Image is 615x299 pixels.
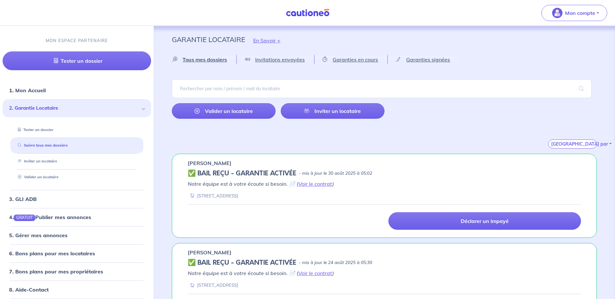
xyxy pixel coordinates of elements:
[9,87,46,94] a: 1. Mon Accueil
[188,170,296,177] h5: ✅ BAIL REÇU - GARANTIE ACTIVÉE
[188,270,334,276] em: Notre équipe est à votre écoute si besoin. 📄 ( )
[237,55,314,64] a: Invitations envoyées
[299,170,372,177] p: - mis à jour le 30 août 2025 à 05:02
[172,103,276,119] a: Valider un locataire
[3,265,151,278] div: 7. Bons plans pour mes propriétaires
[406,56,450,63] span: Garanties signées
[188,193,238,199] div: [STREET_ADDRESS]
[188,259,296,267] h5: ✅ BAIL REÇU - GARANTIE ACTIVÉE
[10,140,143,151] div: Suivre tous mes dossiers
[46,38,108,44] p: MON ESPACE PARTENAIRE
[10,125,143,135] div: Tester un dossier
[188,249,231,256] p: [PERSON_NAME]
[255,56,305,63] span: Invitations envoyées
[3,229,151,242] div: 5. Gérer mes annonces
[172,55,236,64] a: Tous mes dossiers
[188,181,334,187] em: Notre équipe est à votre écoute si besoin. 📄 ( )
[3,211,151,224] div: 4.GRATUITPublier mes annonces
[298,270,332,276] a: Voir le contrat
[3,100,151,117] div: 2. Garantie Locataire
[188,159,231,167] p: [PERSON_NAME]
[388,55,459,64] a: Garanties signées
[3,247,151,260] div: 6. Bons plans pour mes locataires
[172,34,245,45] p: Garantie Locataire
[172,79,592,98] input: Rechercher par nom / prénom / mail du locataire
[183,56,227,63] span: Tous mes dossiers
[3,52,151,71] a: Tester un dossier
[461,218,509,224] p: Déclarer un impayé
[388,212,581,230] a: Déclarer un impayé
[188,170,581,177] div: state: CONTRACT-VALIDATED, Context: IN-MANAGEMENT,IS-GL-CAUTION
[10,172,143,183] div: Valider un locataire
[3,84,151,97] div: 1. Mon Accueil
[298,181,332,187] a: Voir le contrat
[15,127,53,132] a: Tester un dossier
[9,105,140,112] span: 2. Garantie Locataire
[9,250,95,257] a: 6. Bons plans pour mes locataires
[9,232,67,238] a: 5. Gérer mes annonces
[3,283,151,296] div: 8. Aide-Contact
[552,8,562,18] img: illu_account_valid_menu.svg
[281,103,384,119] a: Inviter un locataire
[10,156,143,167] div: Inviter un locataire
[9,196,37,202] a: 3. GLI ADB
[283,9,332,17] img: Cautioneo
[565,9,595,17] p: Mon compte
[9,268,103,275] a: 7. Bons plans pour mes propriétaires
[299,260,372,266] p: - mis à jour le 24 août 2025 à 05:30
[333,56,378,63] span: Garanties en cours
[15,175,58,179] a: Valider un locataire
[9,286,49,293] a: 8. Aide-Contact
[314,55,387,64] a: Garanties en cours
[15,143,68,148] a: Suivre tous mes dossiers
[9,214,91,220] a: 4.GRATUITPublier mes annonces
[3,193,151,205] div: 3. GLI ADB
[245,31,289,50] button: En Savoir +
[188,259,581,267] div: state: CONTRACT-VALIDATED, Context: IN-MANAGEMENT,IS-GL-CAUTION
[541,5,607,21] button: illu_account_valid_menu.svgMon compte
[571,80,592,98] span: search
[15,159,57,164] a: Inviter un locataire
[548,139,597,149] button: [GEOGRAPHIC_DATA] par
[188,282,238,288] div: [STREET_ADDRESS]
